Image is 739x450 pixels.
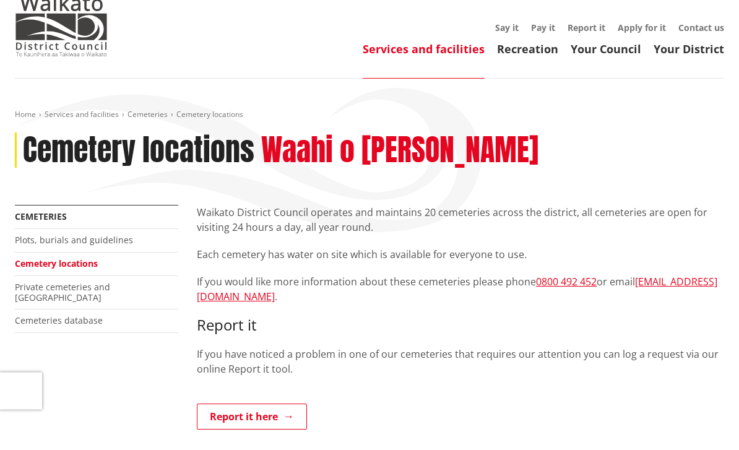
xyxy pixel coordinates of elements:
a: Say it [495,22,519,34]
a: Your Council [571,42,641,57]
a: Plots, burials and guidelines [15,235,133,246]
p: Waikato District Council operates and maintains 20 cemeteries across the district, all cemeteries... [197,206,724,235]
a: Report it here [197,404,307,430]
p: Each cemetery has water on site which is available for everyone to use. [197,248,724,262]
a: Your District [654,42,724,57]
a: Services and facilities [45,110,119,120]
a: Cemetery locations [15,258,98,270]
a: 0800 492 452 [536,275,597,289]
a: Contact us [678,22,724,34]
a: Report it [568,22,605,34]
a: Pay it [531,22,555,34]
a: Apply for it [618,22,666,34]
a: Services and facilities [363,42,485,57]
h3: Report it [197,317,724,335]
span: Cemetery locations [176,110,243,120]
iframe: Messenger Launcher [682,398,727,443]
p: If you would like more information about these cemeteries please phone or email . [197,275,724,305]
h2: Waahi o [PERSON_NAME] [261,133,538,169]
a: Home [15,110,36,120]
a: Recreation [497,42,558,57]
a: Cemeteries database [15,315,103,327]
a: Cemeteries [127,110,168,120]
a: [EMAIL_ADDRESS][DOMAIN_NAME] [197,275,717,304]
a: Private cemeteries and [GEOGRAPHIC_DATA] [15,282,110,304]
nav: breadcrumb [15,110,724,121]
a: Cemeteries [15,211,67,223]
h1: Cemetery locations [23,133,254,169]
